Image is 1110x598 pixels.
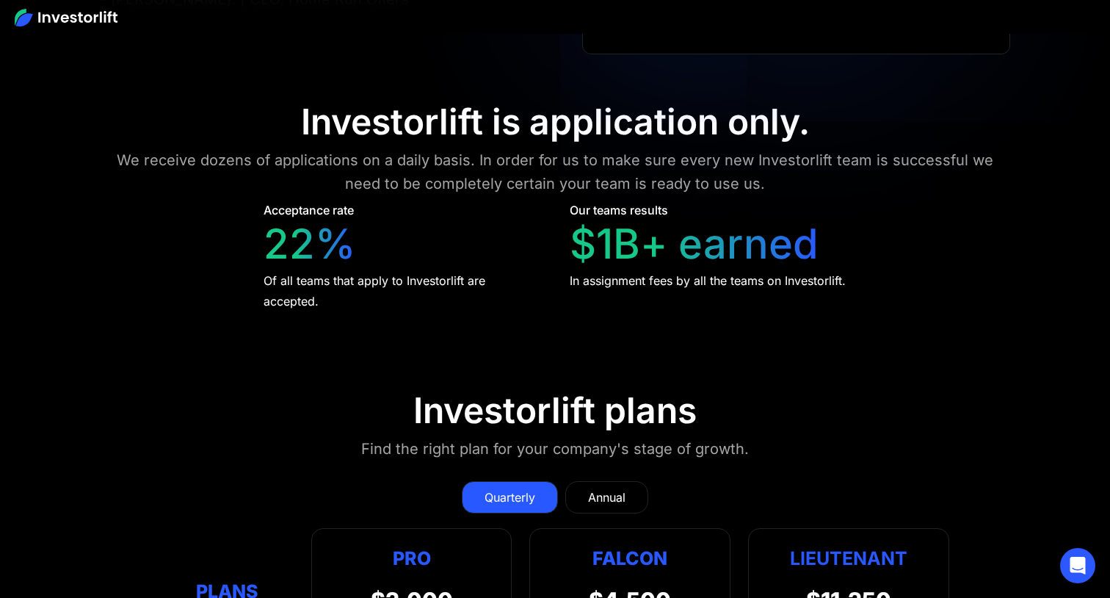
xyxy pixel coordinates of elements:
div: Our teams results [570,201,668,219]
div: Find the right plan for your company's stage of growth. [361,437,749,461]
div: Quarterly [485,489,535,506]
div: $1B+ earned [570,220,819,269]
div: Investorlift is application only. [301,101,810,143]
div: Investorlift plans [413,389,697,432]
div: Falcon [592,544,667,572]
div: 22% [264,220,356,269]
div: In assignment fees by all the teams on Investorlift. [570,270,846,291]
div: Pro [371,544,453,572]
div: Annual [588,489,625,506]
div: Acceptance rate [264,201,354,219]
div: We receive dozens of applications on a daily basis. In order for us to make sure every new Invest... [111,148,999,195]
div: Of all teams that apply to Investorlift are accepted. [264,270,542,311]
strong: Lieutenant [790,547,907,569]
div: Open Intercom Messenger [1060,548,1095,583]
